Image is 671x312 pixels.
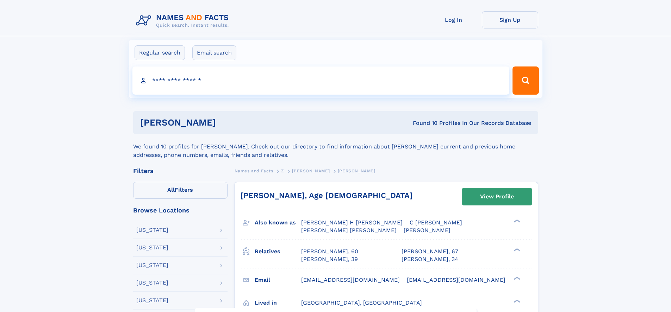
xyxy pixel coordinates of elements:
span: C [PERSON_NAME] [410,219,462,226]
div: ❯ [512,276,521,280]
a: [PERSON_NAME], 34 [402,255,458,263]
div: ❯ [512,219,521,223]
a: [PERSON_NAME], 67 [402,248,458,255]
div: [US_STATE] [136,280,168,286]
div: ❯ [512,299,521,303]
label: Regular search [135,45,185,60]
div: Found 10 Profiles In Our Records Database [314,119,531,127]
a: Log In [425,11,482,28]
h3: Also known as [255,217,301,229]
span: [EMAIL_ADDRESS][DOMAIN_NAME] [301,276,400,283]
img: Logo Names and Facts [133,11,235,30]
div: Browse Locations [133,207,228,214]
div: Filters [133,168,228,174]
div: [US_STATE] [136,245,168,250]
span: [PERSON_NAME] [404,227,451,234]
span: [PERSON_NAME] H [PERSON_NAME] [301,219,403,226]
a: Names and Facts [235,166,273,175]
div: ❯ [512,247,521,252]
span: [GEOGRAPHIC_DATA], [GEOGRAPHIC_DATA] [301,299,422,306]
span: [PERSON_NAME] [338,168,375,173]
input: search input [132,66,510,95]
div: We found 10 profiles for [PERSON_NAME]. Check out our directory to find information about [PERSON... [133,134,538,159]
label: Email search [192,45,236,60]
div: [US_STATE] [136,227,168,233]
h3: Email [255,274,301,286]
div: View Profile [480,189,514,205]
span: [PERSON_NAME] [PERSON_NAME] [301,227,397,234]
a: [PERSON_NAME], 60 [301,248,358,255]
a: Sign Up [482,11,538,28]
a: View Profile [462,188,532,205]
span: Z [281,168,284,173]
h3: Relatives [255,246,301,257]
span: All [167,186,175,193]
a: Z [281,166,284,175]
div: [US_STATE] [136,298,168,303]
a: [PERSON_NAME], Age [DEMOGRAPHIC_DATA] [241,191,412,200]
button: Search Button [512,66,539,95]
span: [EMAIL_ADDRESS][DOMAIN_NAME] [407,276,505,283]
label: Filters [133,182,228,199]
a: [PERSON_NAME], 39 [301,255,358,263]
h1: [PERSON_NAME] [140,118,315,127]
div: [US_STATE] [136,262,168,268]
h3: Lived in [255,297,301,309]
a: [PERSON_NAME] [292,166,330,175]
span: [PERSON_NAME] [292,168,330,173]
